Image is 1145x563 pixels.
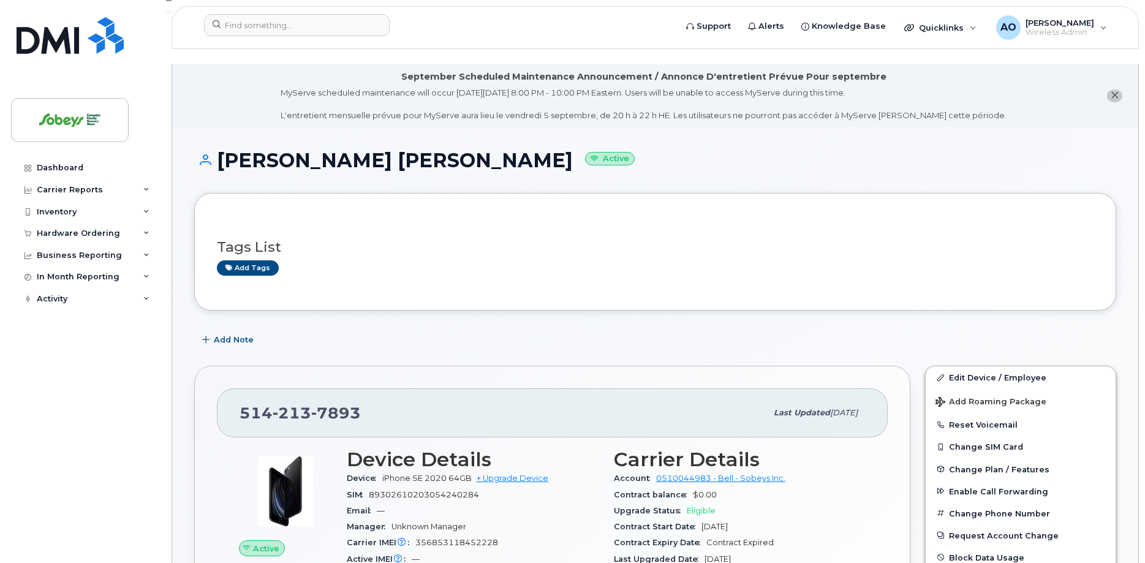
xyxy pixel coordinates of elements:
[926,502,1116,524] button: Change Phone Number
[347,538,415,547] span: Carrier IMEI
[949,486,1048,496] span: Enable Call Forwarding
[706,538,774,547] span: Contract Expired
[347,474,382,483] span: Device
[614,522,701,531] span: Contract Start Date
[614,538,706,547] span: Contract Expiry Date
[382,474,472,483] span: iPhone SE 2020 64GB
[377,506,385,515] span: —
[701,522,728,531] span: [DATE]
[249,455,322,528] img: image20231002-3703462-2fle3a.jpeg
[926,388,1116,414] button: Add Roaming Package
[585,152,635,166] small: Active
[614,490,693,499] span: Contract balance
[614,474,656,483] span: Account
[926,414,1116,436] button: Reset Voicemail
[347,522,391,531] span: Manager
[656,474,785,483] a: 0510044983 - Bell - Sobeys Inc.
[949,464,1049,474] span: Change Plan / Features
[926,458,1116,480] button: Change Plan / Features
[935,397,1046,409] span: Add Roaming Package
[687,506,716,515] span: Eligible
[240,404,361,422] span: 514
[693,490,717,499] span: $0.00
[1107,89,1122,102] button: close notification
[347,506,377,515] span: Email
[217,240,1094,255] h3: Tags List
[401,70,886,83] div: September Scheduled Maintenance Announcement / Annonce D'entretient Prévue Pour septembre
[477,474,548,483] a: + Upgrade Device
[926,524,1116,546] button: Request Account Change
[194,329,264,351] button: Add Note
[217,260,279,276] a: Add tags
[194,149,1116,171] h1: [PERSON_NAME] [PERSON_NAME]
[614,448,866,470] h3: Carrier Details
[391,522,466,531] span: Unknown Manager
[281,87,1007,121] div: MyServe scheduled maintenance will occur [DATE][DATE] 8:00 PM - 10:00 PM Eastern. Users will be u...
[214,334,254,346] span: Add Note
[926,436,1116,458] button: Change SIM Card
[347,490,369,499] span: SIM
[926,366,1116,388] a: Edit Device / Employee
[415,538,498,547] span: 356853118452228
[253,543,279,554] span: Active
[830,408,858,417] span: [DATE]
[369,490,479,499] span: 89302610203054240284
[614,506,687,515] span: Upgrade Status
[273,404,311,422] span: 213
[347,448,599,470] h3: Device Details
[926,480,1116,502] button: Enable Call Forwarding
[774,408,830,417] span: Last updated
[311,404,361,422] span: 7893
